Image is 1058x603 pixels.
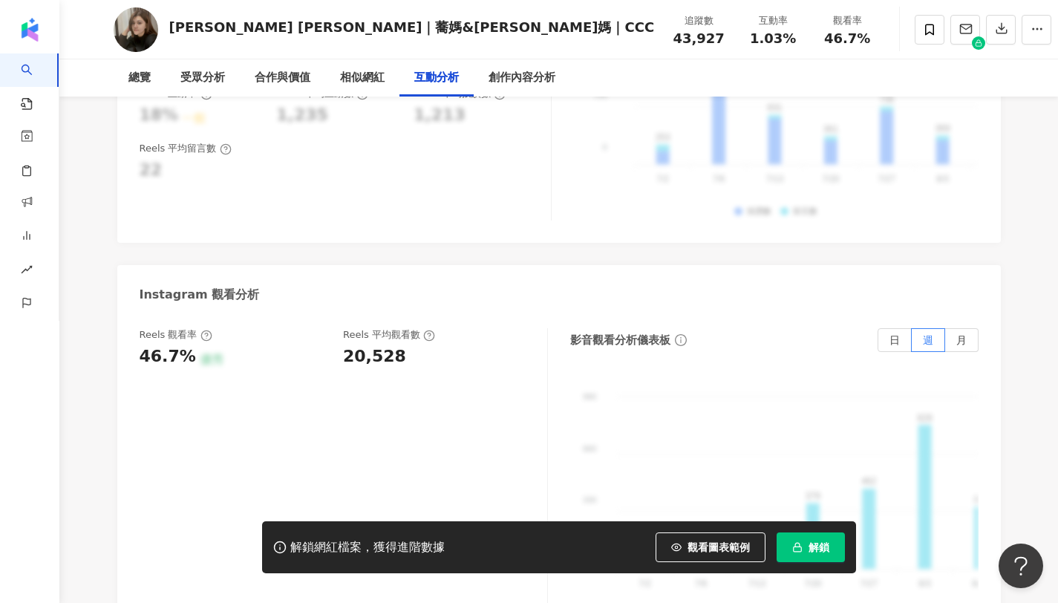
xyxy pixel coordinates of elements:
a: search [21,53,50,111]
div: Instagram 觀看分析 [140,287,260,303]
div: Reels 平均觀看數 [343,328,435,342]
div: [PERSON_NAME] [PERSON_NAME]｜蕎媽&[PERSON_NAME]媽｜CCC [169,18,655,36]
span: 觀看圖表範例 [688,541,750,553]
div: 解鎖網紅檔案，獲得進階數據 [290,540,445,555]
span: 月 [956,334,967,346]
div: Reels 觀看率 [140,328,212,342]
span: rise [21,255,33,288]
img: KOL Avatar [114,7,158,52]
span: 46.7% [824,31,870,46]
div: 相似網紅 [340,69,385,87]
button: 觀看圖表範例 [656,532,765,562]
span: 解鎖 [809,541,829,553]
div: 46.7% [140,345,196,368]
span: 日 [889,334,900,346]
div: 觀看率 [819,13,875,28]
div: 互動分析 [414,69,459,87]
span: info-circle [673,332,689,348]
div: 影音觀看分析儀表板 [570,333,670,348]
div: 總覽 [128,69,151,87]
div: 合作與價值 [255,69,310,87]
div: Reels 平均留言數 [140,142,232,155]
span: 43,927 [673,30,724,46]
div: 創作內容分析 [489,69,555,87]
img: logo icon [18,18,42,42]
div: 互動率 [745,13,801,28]
span: 1.03% [750,31,796,46]
span: 週 [923,334,933,346]
button: 解鎖 [777,532,845,562]
div: 20,528 [343,345,406,368]
div: 追蹤數 [670,13,727,28]
div: 受眾分析 [180,69,225,87]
